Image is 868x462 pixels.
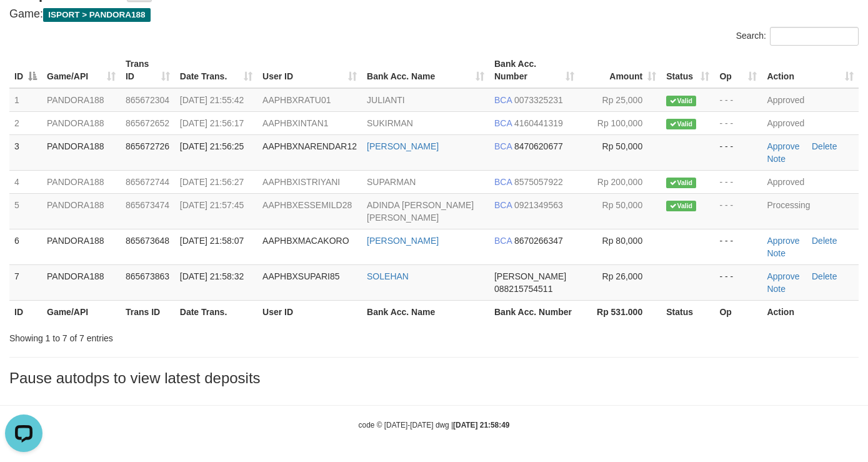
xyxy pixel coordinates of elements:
[121,53,175,88] th: Trans ID: activate to sort column ascending
[666,119,696,129] span: Valid transaction
[367,271,409,281] a: SOLEHAN
[494,177,512,187] span: BCA
[42,88,121,112] td: PANDORA188
[602,95,643,105] span: Rp 25,000
[494,271,566,281] span: [PERSON_NAME]
[489,53,579,88] th: Bank Acc. Number: activate to sort column ascending
[262,141,357,151] span: AAPHBXNARENDAR12
[514,236,563,246] span: Copy 8670266347 to clipboard
[714,264,762,300] td: - - -
[175,300,257,323] th: Date Trans.
[262,95,331,105] span: AAPHBXRATU01
[42,229,121,264] td: PANDORA188
[9,370,859,386] h3: Pause autodps to view latest deposits
[514,177,563,187] span: Copy 8575057922 to clipboard
[767,141,799,151] a: Approve
[9,8,859,21] h4: Game:
[714,229,762,264] td: - - -
[180,200,244,210] span: [DATE] 21:57:45
[180,177,244,187] span: [DATE] 21:56:27
[714,300,762,323] th: Op
[767,236,799,246] a: Approve
[762,170,859,193] td: Approved
[9,170,42,193] td: 4
[9,229,42,264] td: 6
[494,95,512,105] span: BCA
[9,264,42,300] td: 7
[9,111,42,134] td: 2
[257,53,362,88] th: User ID: activate to sort column ascending
[494,284,552,294] span: Copy 088215754511 to clipboard
[42,300,121,323] th: Game/API
[42,264,121,300] td: PANDORA188
[714,193,762,229] td: - - -
[180,95,244,105] span: [DATE] 21:55:42
[489,300,579,323] th: Bank Acc. Number
[262,271,339,281] span: AAPHBXSUPARI85
[121,300,175,323] th: Trans ID
[494,236,512,246] span: BCA
[367,200,474,223] a: ADINDA [PERSON_NAME] [PERSON_NAME]
[714,88,762,112] td: - - -
[257,300,362,323] th: User ID
[453,421,509,429] strong: [DATE] 21:58:49
[42,134,121,170] td: PANDORA188
[180,141,244,151] span: [DATE] 21:56:25
[494,141,512,151] span: BCA
[602,271,643,281] span: Rp 26,000
[762,300,859,323] th: Action
[767,248,786,258] a: Note
[126,236,169,246] span: 865673648
[9,88,42,112] td: 1
[514,95,563,105] span: Copy 0073325231 to clipboard
[42,111,121,134] td: PANDORA188
[666,96,696,106] span: Valid transaction
[43,8,151,22] span: ISPORT > PANDORA188
[666,201,696,211] span: Valid transaction
[602,200,643,210] span: Rp 50,000
[359,421,510,429] small: code © [DATE]-[DATE] dwg |
[762,193,859,229] td: Processing
[180,236,244,246] span: [DATE] 21:58:07
[767,154,786,164] a: Note
[367,118,413,128] a: SUKIRMAN
[42,53,121,88] th: Game/API: activate to sort column ascending
[812,141,837,151] a: Delete
[714,134,762,170] td: - - -
[262,177,340,187] span: AAPHBXISTRIYANI
[42,193,121,229] td: PANDORA188
[9,53,42,88] th: ID: activate to sort column descending
[514,118,563,128] span: Copy 4160441319 to clipboard
[602,236,643,246] span: Rp 80,000
[714,111,762,134] td: - - -
[5,5,42,43] button: Open LiveChat chat widget
[126,118,169,128] span: 865672652
[579,300,661,323] th: Rp 531.000
[126,271,169,281] span: 865673863
[262,200,352,210] span: AAPHBXESSEMILD28
[666,178,696,188] span: Valid transaction
[597,177,642,187] span: Rp 200,000
[494,118,512,128] span: BCA
[714,170,762,193] td: - - -
[770,27,859,46] input: Search:
[180,271,244,281] span: [DATE] 21:58:32
[597,118,642,128] span: Rp 100,000
[262,118,329,128] span: AAPHBXINTAN1
[714,53,762,88] th: Op: activate to sort column ascending
[262,236,349,246] span: AAPHBXMACAKORO
[126,177,169,187] span: 865672744
[767,271,799,281] a: Approve
[767,284,786,294] a: Note
[126,95,169,105] span: 865672304
[812,236,837,246] a: Delete
[762,88,859,112] td: Approved
[661,53,714,88] th: Status: activate to sort column ascending
[514,200,563,210] span: Copy 0921349563 to clipboard
[126,141,169,151] span: 865672726
[762,53,859,88] th: Action: activate to sort column ascending
[812,271,837,281] a: Delete
[9,193,42,229] td: 5
[602,141,643,151] span: Rp 50,000
[367,236,439,246] a: [PERSON_NAME]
